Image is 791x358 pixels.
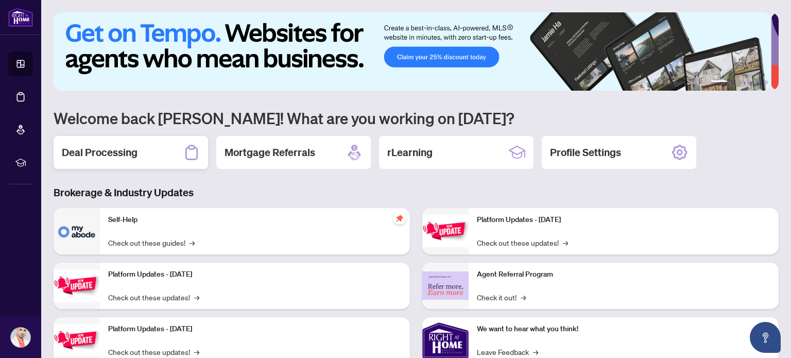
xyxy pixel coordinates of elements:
p: Self-Help [108,214,402,226]
span: → [190,237,195,248]
img: Profile Icon [11,328,30,347]
button: 3 [740,80,744,84]
h2: Profile Settings [550,145,621,160]
span: → [533,346,538,357]
img: Platform Updates - July 21, 2025 [54,324,100,356]
p: Agent Referral Program [477,269,770,280]
span: → [563,237,568,248]
button: 1 [711,80,727,84]
img: Platform Updates - June 23, 2025 [422,215,469,247]
button: 5 [756,80,760,84]
img: Agent Referral Program [422,271,469,300]
button: 4 [748,80,752,84]
h2: Deal Processing [62,145,137,160]
span: → [521,292,526,303]
a: Leave Feedback→ [477,346,538,357]
a: Check out these updates!→ [108,346,199,357]
a: Check out these updates!→ [477,237,568,248]
button: 2 [731,80,735,84]
button: 6 [764,80,768,84]
h1: Welcome back [PERSON_NAME]! What are you working on [DATE]? [54,108,779,128]
h2: Mortgage Referrals [225,145,315,160]
span: pushpin [393,212,406,225]
h2: rLearning [387,145,433,160]
img: logo [8,8,33,27]
a: Check out these guides!→ [108,237,195,248]
p: Platform Updates - [DATE] [477,214,770,226]
img: Platform Updates - September 16, 2025 [54,269,100,302]
a: Check it out!→ [477,292,526,303]
h3: Brokerage & Industry Updates [54,185,779,200]
img: Slide 0 [54,12,771,91]
button: Open asap [750,322,781,353]
img: Self-Help [54,208,100,254]
p: Platform Updates - [DATE] [108,269,402,280]
a: Check out these updates!→ [108,292,199,303]
span: → [194,346,199,357]
span: → [194,292,199,303]
p: Platform Updates - [DATE] [108,323,402,335]
p: We want to hear what you think! [477,323,770,335]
